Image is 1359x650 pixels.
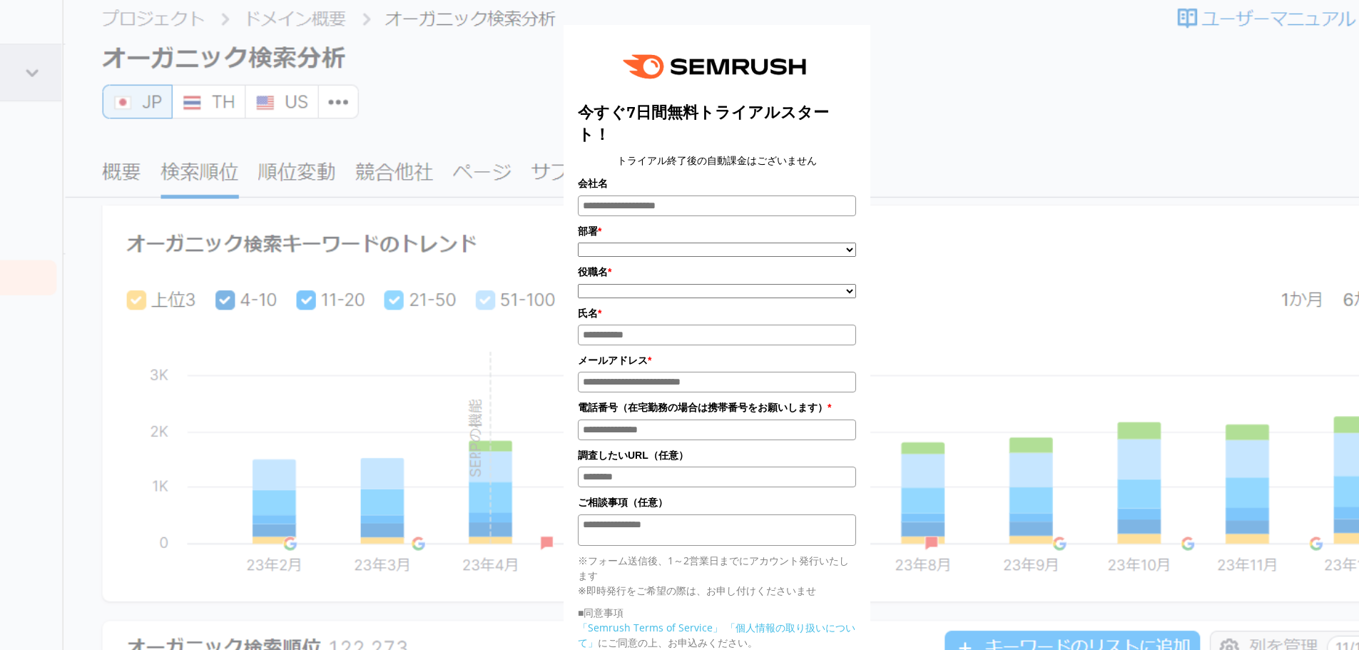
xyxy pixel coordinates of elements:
[578,400,856,415] label: 電話番号（在宅勤務の場合は携帯番号をお願いします）
[578,494,856,510] label: ご相談事項（任意）
[578,447,856,463] label: 調査したいURL（任意）
[578,264,856,280] label: 役職名
[578,352,856,368] label: メールアドレス
[578,223,856,239] label: 部署
[578,620,856,650] p: にご同意の上、お申込みください。
[578,605,856,620] p: ■同意事項
[578,621,723,634] a: 「Semrush Terms of Service」
[578,621,855,649] a: 「個人情報の取り扱いについて」
[578,553,856,598] p: ※フォーム送信後、1～2営業日までにアカウント発行いたします ※即時発行をご希望の際は、お申し付けくださいませ
[578,153,856,168] center: トライアル終了後の自動課金はございません
[578,176,856,191] label: 会社名
[613,39,821,94] img: e6a379fe-ca9f-484e-8561-e79cf3a04b3f.png
[578,101,856,146] title: 今すぐ7日間無料トライアルスタート！
[578,305,856,321] label: 氏名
